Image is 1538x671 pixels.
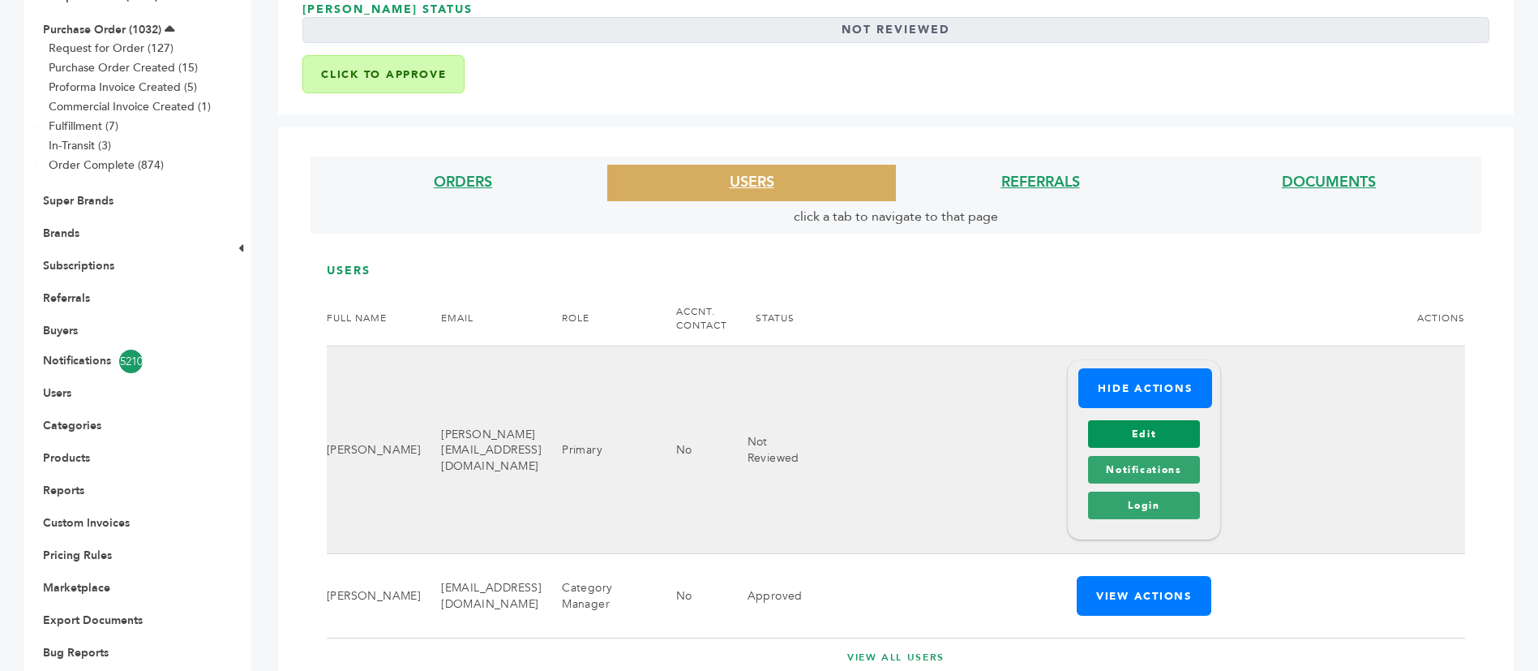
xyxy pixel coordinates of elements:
a: Referrals [43,290,90,306]
a: Edit [1088,420,1199,448]
a: In-Transit (3) [49,138,111,153]
a: Custom Invoices [43,515,130,531]
div: Not Reviewed [302,17,1489,43]
h3: USERS [327,263,1465,291]
th: ROLE [542,291,655,346]
a: Brands [43,226,79,241]
button: Click to Approve [302,55,465,93]
td: [PERSON_NAME] [327,346,421,554]
a: Pricing Rules [43,548,112,563]
th: EMAIL [421,291,542,346]
a: Login [1088,492,1199,519]
th: ACTIONS [803,291,1465,346]
a: REFERRALS [1001,172,1080,192]
a: Fulfillment (7) [49,118,118,134]
a: Marketplace [43,580,110,596]
a: Reports [43,483,84,498]
a: Purchase Order Created (15) [49,60,198,75]
a: VIEW ALL USERS [327,651,1465,665]
td: Primary [542,346,655,554]
a: Proforma Invoice Created (5) [49,80,197,95]
span: click a tab to navigate to that page [794,208,998,226]
span: 5210 [119,350,143,373]
td: [PERSON_NAME] [327,554,421,639]
a: Users [43,385,71,401]
th: FULL NAME [327,291,421,346]
td: Not Reviewed [727,346,803,554]
a: Commercial Invoice Created (1) [49,99,211,114]
th: ACCNT. CONTACT [656,291,727,346]
a: Purchase Order (1032) [43,22,161,37]
a: Buyers [43,323,78,338]
a: Export Documents [43,613,143,628]
a: Subscriptions [43,258,114,273]
td: [EMAIL_ADDRESS][DOMAIN_NAME] [421,554,542,639]
a: Products [43,450,90,466]
td: No [656,346,727,554]
td: [PERSON_NAME][EMAIL_ADDRESS][DOMAIN_NAME] [421,346,542,554]
a: Super Brands [43,193,114,209]
a: Bug Reports [43,645,109,660]
a: Order Complete (874) [49,157,164,173]
button: Hide Actions [1078,368,1211,408]
a: DOCUMENTS [1282,172,1376,192]
a: USERS [730,172,774,192]
a: Notifications5210 [43,350,208,373]
td: Category Manager [542,554,655,639]
a: Request for Order (127) [49,41,174,56]
a: ORDERS [434,172,492,192]
a: Categories [43,418,101,433]
button: View Actions [1077,576,1211,616]
th: STATUS [727,291,803,346]
td: No [656,554,727,639]
td: Approved [727,554,803,639]
h3: [PERSON_NAME] Status [302,2,1489,55]
a: Notifications [1088,456,1199,484]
